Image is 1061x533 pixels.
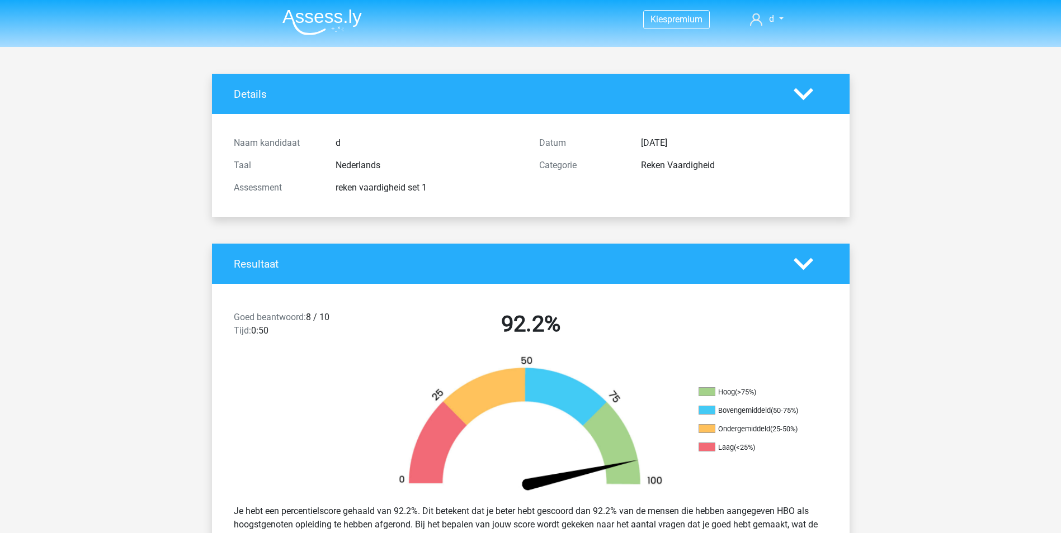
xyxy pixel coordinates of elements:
[667,14,702,25] span: premium
[734,443,755,451] div: (<25%)
[327,159,531,172] div: Nederlands
[699,406,810,416] li: Bovengemiddeld
[699,387,810,397] li: Hoog
[633,159,836,172] div: Reken Vaardigheid
[234,312,306,322] span: Goed beantwoord:
[327,136,531,150] div: d
[225,159,327,172] div: Taal
[735,388,756,396] div: (>75%)
[234,88,777,101] h4: Details
[746,12,788,26] a: d
[531,159,633,172] div: Categorie
[769,13,774,24] span: d
[282,9,362,35] img: Assessly
[380,355,682,496] img: 92.b67bcff77f7f.png
[225,136,327,150] div: Naam kandidaat
[327,181,531,194] div: reken vaardigheid set 1
[234,325,251,336] span: Tijd:
[771,406,798,415] div: (50-75%)
[650,14,667,25] span: Kies
[386,311,675,337] h2: 92.2%
[644,12,709,27] a: Kiespremium
[633,136,836,150] div: [DATE]
[225,181,327,194] div: Assessment
[699,442,810,453] li: Laag
[234,258,777,270] h4: Resultaat
[699,424,810,434] li: Ondergemiddeld
[531,136,633,150] div: Datum
[225,311,378,342] div: 8 / 10 0:50
[770,425,798,433] div: (25-50%)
